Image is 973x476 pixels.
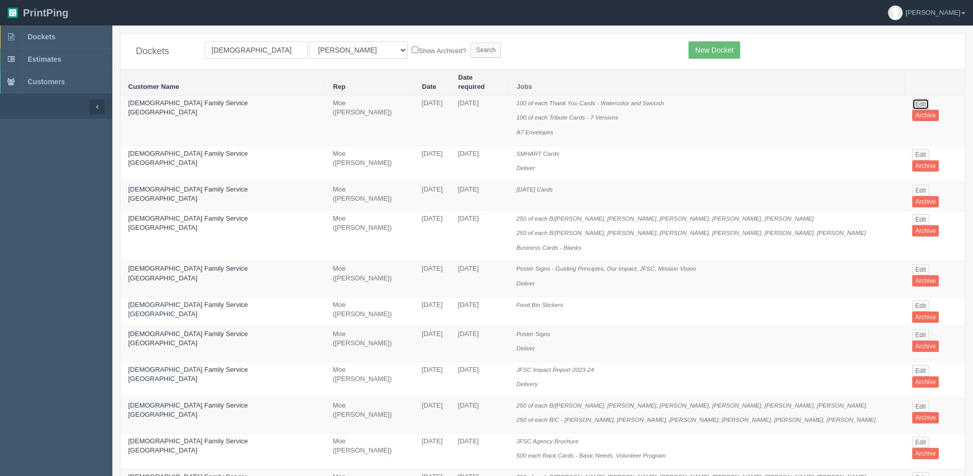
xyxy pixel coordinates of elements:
[128,99,248,116] a: [DEMOGRAPHIC_DATA] Family Service [GEOGRAPHIC_DATA]
[912,99,929,110] a: Edit
[516,452,666,459] i: 500 each Rack Cards - Basic Needs, Volunteer Program
[450,210,509,261] td: [DATE]
[516,100,664,106] i: 100 of each Thank You Cards - Watercolor and Swoosh
[516,164,535,171] i: Deliver
[325,146,414,181] td: Moe ([PERSON_NAME])
[516,438,579,444] i: JFSC Agency Brochure
[128,301,248,318] a: [DEMOGRAPHIC_DATA] Family Service [GEOGRAPHIC_DATA]
[912,312,939,323] a: Archive
[450,397,509,433] td: [DATE]
[912,412,939,423] a: Archive
[128,366,248,383] a: [DEMOGRAPHIC_DATA] Family Service [GEOGRAPHIC_DATA]
[8,8,18,18] img: logo-3e63b451c926e2ac314895c53de4908e5d424f24456219fb08d385ab2e579770.png
[516,280,535,287] i: Deliver
[450,326,509,362] td: [DATE]
[516,186,553,193] i: [DATE] Cards
[325,261,414,297] td: Moe ([PERSON_NAME])
[412,46,418,53] input: Show Archived?
[912,448,939,459] a: Archive
[912,341,939,352] a: Archive
[516,150,559,157] i: SMHART Cards
[912,329,929,341] a: Edit
[516,244,581,251] i: Business Cards - Blanks
[325,433,414,469] td: Moe ([PERSON_NAME])
[450,261,509,297] td: [DATE]
[470,42,501,58] input: Search
[516,380,538,387] i: Delivery
[516,114,618,121] i: 100 of each Tribute Cards - 7 Versions
[516,345,535,351] i: Deliver
[912,401,929,412] a: Edit
[912,376,939,388] a: Archive
[689,41,740,59] a: New Docket
[450,181,509,210] td: [DATE]
[414,297,450,326] td: [DATE]
[516,416,875,423] i: 250 of each B/C - [PERSON_NAME], [PERSON_NAME], [PERSON_NAME], [PERSON_NAME], [PERSON_NAME], [PER...
[325,297,414,326] td: Moe ([PERSON_NAME])
[509,69,905,95] th: Jobs
[912,437,929,448] a: Edit
[516,366,594,373] i: JFSC Impact Report 2023-24
[516,215,814,222] i: 250 of each B/[PERSON_NAME], [PERSON_NAME], [PERSON_NAME], [PERSON_NAME], [PERSON_NAME]
[128,330,248,347] a: [DEMOGRAPHIC_DATA] Family Service [GEOGRAPHIC_DATA]
[128,215,248,232] a: [DEMOGRAPHIC_DATA] Family Service [GEOGRAPHIC_DATA]
[516,229,866,236] i: 250 of each B/[PERSON_NAME], [PERSON_NAME], [PERSON_NAME], [PERSON_NAME], [PERSON_NAME], [PERSON_...
[912,300,929,312] a: Edit
[912,264,929,275] a: Edit
[325,397,414,433] td: Moe ([PERSON_NAME])
[128,437,248,455] a: [DEMOGRAPHIC_DATA] Family Service [GEOGRAPHIC_DATA]
[912,365,929,376] a: Edit
[128,401,248,419] a: [DEMOGRAPHIC_DATA] Family Service [GEOGRAPHIC_DATA]
[325,95,414,146] td: Moe ([PERSON_NAME])
[516,330,550,337] i: Poster Signs
[414,146,450,181] td: [DATE]
[325,210,414,261] td: Moe ([PERSON_NAME])
[450,146,509,181] td: [DATE]
[325,362,414,397] td: Moe ([PERSON_NAME])
[516,265,696,272] i: Poster Signs - Guiding Principles, Our Impact, JFSC, Mission Vision
[912,110,939,121] a: Archive
[450,362,509,397] td: [DATE]
[325,181,414,210] td: Moe ([PERSON_NAME])
[912,196,939,207] a: Archive
[414,433,450,469] td: [DATE]
[412,44,466,56] label: Show Archived?
[128,150,248,167] a: [DEMOGRAPHIC_DATA] Family Service [GEOGRAPHIC_DATA]
[414,95,450,146] td: [DATE]
[325,326,414,362] td: Moe ([PERSON_NAME])
[414,362,450,397] td: [DATE]
[912,214,929,225] a: Edit
[128,185,248,203] a: [DEMOGRAPHIC_DATA] Family Service [GEOGRAPHIC_DATA]
[912,185,929,196] a: Edit
[888,6,903,20] img: avatar_default-7531ab5dedf162e01f1e0bb0964e6a185e93c5c22dfe317fb01d7f8cd2b1632c.jpg
[414,210,450,261] td: [DATE]
[414,397,450,433] td: [DATE]
[912,149,929,160] a: Edit
[28,55,61,63] span: Estimates
[450,297,509,326] td: [DATE]
[414,181,450,210] td: [DATE]
[28,33,55,41] span: Dockets
[912,225,939,236] a: Archive
[414,261,450,297] td: [DATE]
[912,160,939,172] a: Archive
[912,275,939,287] a: Archive
[422,83,436,90] a: Date
[128,83,179,90] a: Customer Name
[450,433,509,469] td: [DATE]
[450,95,509,146] td: [DATE]
[414,326,450,362] td: [DATE]
[516,129,553,135] i: A7 Envelopes
[516,301,563,308] i: Food Bin Stickers
[516,402,866,409] i: 250 of each B/[PERSON_NAME], [PERSON_NAME], [PERSON_NAME], [PERSON_NAME], [PERSON_NAME], [PERSON_...
[136,46,189,57] h4: Dockets
[458,74,485,91] a: Date required
[205,41,307,59] input: Customer Name
[333,83,346,90] a: Rep
[28,78,65,86] span: Customers
[128,265,248,282] a: [DEMOGRAPHIC_DATA] Family Service [GEOGRAPHIC_DATA]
